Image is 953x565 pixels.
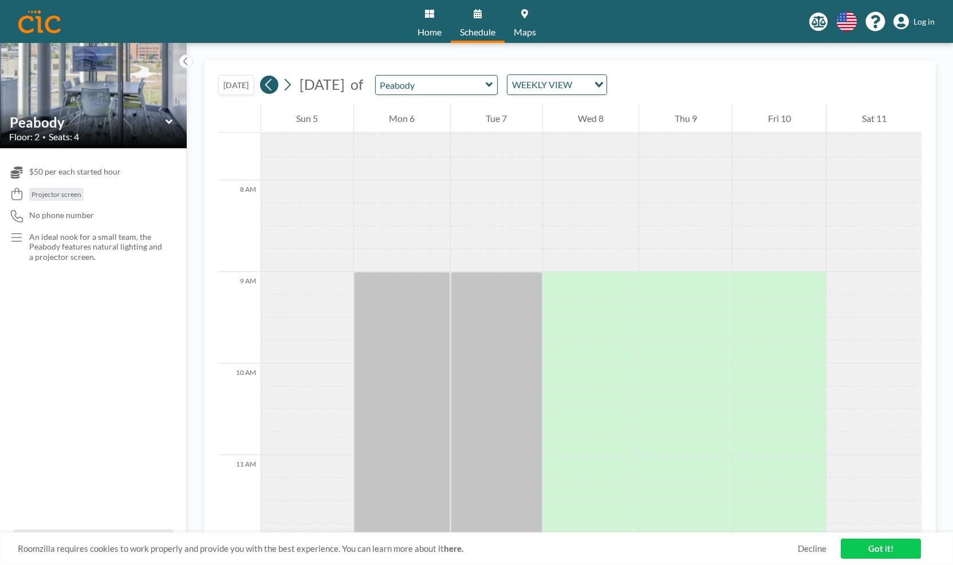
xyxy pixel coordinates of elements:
img: organization-logo [18,10,61,33]
div: Fri 10 [733,104,826,133]
div: Tue 7 [451,104,542,133]
span: of [351,76,363,93]
p: An ideal nook for a small team, the Peabody features natural lighting and a projector screen. [29,232,164,262]
div: Mon 6 [354,104,450,133]
div: 11 AM [218,455,261,547]
div: 7 AM [218,89,261,180]
span: $50 per each started hour [29,167,121,177]
div: 8 AM [218,180,261,272]
a: Log in [893,14,935,30]
div: Wed 8 [543,104,639,133]
span: Floor: 2 [9,131,40,143]
div: Thu 9 [639,104,732,133]
a: Decline [798,543,826,554]
span: • [42,133,46,141]
input: Peabody [10,114,166,131]
div: Search for option [507,75,607,94]
span: Maps [514,27,536,37]
div: Sat 11 [826,104,922,133]
div: 10 AM [218,364,261,455]
button: [DATE] [218,75,254,95]
span: Projector screen [31,190,81,199]
span: [DATE] [300,76,345,93]
span: Schedule [460,27,495,37]
span: No phone number [29,210,94,220]
span: Log in [913,17,935,27]
span: Seats: 4 [49,131,79,143]
div: Sun 5 [261,104,353,133]
button: All resources [14,530,173,551]
input: Peabody [376,76,486,94]
span: WEEKLY VIEW [510,77,574,92]
span: Home [418,27,442,37]
input: Search for option [576,77,588,92]
span: Roomzilla requires cookies to work properly and provide you with the best experience. You can lea... [18,543,798,554]
a: Got it! [841,539,921,559]
div: 9 AM [218,272,261,364]
a: here. [444,543,463,554]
